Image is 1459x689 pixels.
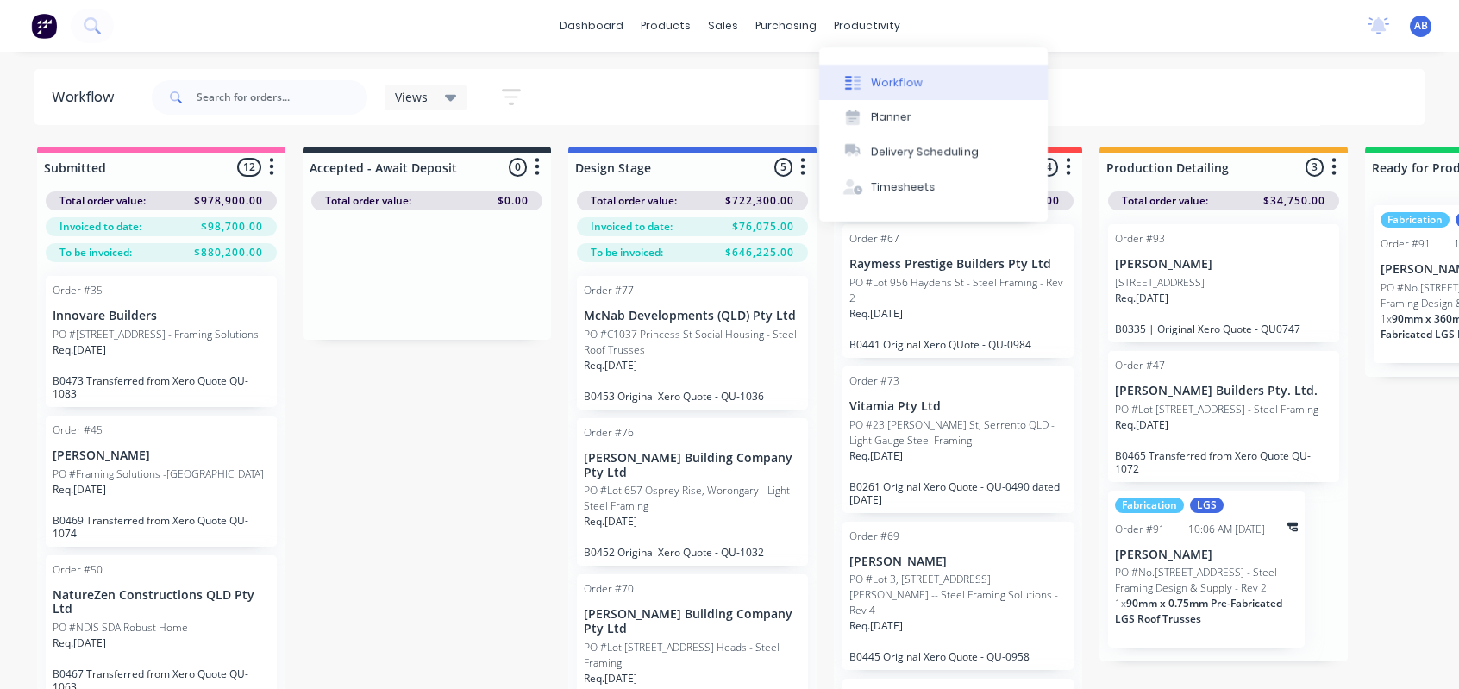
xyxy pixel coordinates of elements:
[584,309,801,323] p: McNab Developments (QLD) Pty Ltd
[1115,596,1282,626] span: 90mm x 0.75mm Pre-Fabricated LGS Roof Trusses
[584,451,801,480] p: [PERSON_NAME] Building Company Pty Ltd
[849,480,1067,506] p: B0261 Original Xero Quote - QU-0490 dated [DATE]
[1108,491,1305,648] div: FabricationLGSOrder #9110:06 AM [DATE][PERSON_NAME]PO #No.[STREET_ADDRESS] - Steel Framing Design...
[871,110,911,125] div: Planner
[871,144,979,160] div: Delivery Scheduling
[747,13,825,39] div: purchasing
[1115,498,1184,513] div: Fabrication
[1381,311,1392,326] span: 1 x
[849,448,903,464] p: Req. [DATE]
[46,276,277,407] div: Order #35Innovare BuildersPO #[STREET_ADDRESS] - Framing SolutionsReq.[DATE]B0473 Transferred fro...
[584,327,801,358] p: PO #C1037 Princess St Social Housing - Steel Roof Trusses
[59,245,132,260] span: To be invoiced:
[849,231,899,247] div: Order #67
[849,417,1067,448] p: PO #23 [PERSON_NAME] St, Serrento QLD - Light Gauge Steel Framing
[1122,193,1208,209] span: Total order value:
[584,671,637,686] p: Req. [DATE]
[1115,548,1298,562] p: [PERSON_NAME]
[871,179,936,195] div: Timesheets
[584,581,634,597] div: Order #70
[1381,212,1450,228] div: Fabrication
[53,562,103,578] div: Order #50
[53,467,264,482] p: PO #Framing Solutions -[GEOGRAPHIC_DATA]
[46,416,277,547] div: Order #45[PERSON_NAME]PO #Framing Solutions -[GEOGRAPHIC_DATA]Req.[DATE]B0469 Transferred from Xe...
[584,607,801,636] p: [PERSON_NAME] Building Company Pty Ltd
[699,13,747,39] div: sales
[825,13,909,39] div: productivity
[849,572,1067,618] p: PO #Lot 3, [STREET_ADDRESS][PERSON_NAME] -- Steel Framing Solutions - Rev 4
[53,514,270,540] p: B0469 Transferred from Xero Quote QU-1074
[1115,402,1318,417] p: PO #Lot [STREET_ADDRESS] - Steel Framing
[59,193,146,209] span: Total order value:
[59,219,141,235] span: Invoiced to date:
[849,306,903,322] p: Req. [DATE]
[819,65,1048,99] button: Workflow
[1414,18,1428,34] span: AB
[194,193,263,209] span: $978,900.00
[1115,257,1332,272] p: [PERSON_NAME]
[732,219,794,235] span: $76,075.00
[725,193,794,209] span: $722,300.00
[1115,417,1168,433] p: Req. [DATE]
[849,399,1067,414] p: Vitamia Pty Ltd
[849,275,1067,306] p: PO #Lot 956 Haydens St - Steel Framing - Rev 2
[725,245,794,260] span: $646,225.00
[53,620,188,636] p: PO #NDIS SDA Robust Home
[819,135,1048,169] button: Delivery Scheduling
[53,309,270,323] p: Innovare Builders
[325,193,411,209] span: Total order value:
[53,448,270,463] p: [PERSON_NAME]
[849,529,899,544] div: Order #69
[584,640,801,671] p: PO #Lot [STREET_ADDRESS] Heads - Steel Framing
[632,13,699,39] div: products
[1115,449,1332,475] p: B0465 Transferred from Xero Quote QU-1072
[819,100,1048,135] button: Planner
[849,618,903,634] p: Req. [DATE]
[194,245,263,260] span: $880,200.00
[584,358,637,373] p: Req. [DATE]
[842,224,1074,358] div: Order #67Raymess Prestige Builders Pty LtdPO #Lot 956 Haydens St - Steel Framing - Rev 2Req.[DATE...
[1263,193,1325,209] span: $34,750.00
[591,245,663,260] span: To be invoiced:
[584,425,634,441] div: Order #76
[53,482,106,498] p: Req. [DATE]
[591,219,673,235] span: Invoiced to date:
[842,366,1074,513] div: Order #73Vitamia Pty LtdPO #23 [PERSON_NAME] St, Serrento QLD - Light Gauge Steel FramingReq.[DAT...
[1115,384,1332,398] p: [PERSON_NAME] Builders Pty. Ltd.
[31,13,57,39] img: Factory
[197,80,367,115] input: Search for orders...
[1108,224,1339,342] div: Order #93[PERSON_NAME][STREET_ADDRESS]Req.[DATE]B0335 | Original Xero Quote - QU0747
[53,327,259,342] p: PO #[STREET_ADDRESS] - Framing Solutions
[395,88,428,106] span: Views
[53,636,106,651] p: Req. [DATE]
[584,283,634,298] div: Order #77
[1115,275,1205,291] p: [STREET_ADDRESS]
[1115,323,1332,335] p: B0335 | Original Xero Quote - QU0747
[1188,522,1265,537] div: 10:06 AM [DATE]
[849,373,899,389] div: Order #73
[52,87,122,108] div: Workflow
[577,276,808,410] div: Order #77McNab Developments (QLD) Pty LtdPO #C1037 Princess St Social Housing - Steel Roof Trusse...
[819,170,1048,204] button: Timesheets
[53,342,106,358] p: Req. [DATE]
[849,554,1067,569] p: [PERSON_NAME]
[53,423,103,438] div: Order #45
[849,257,1067,272] p: Raymess Prestige Builders Pty Ltd
[584,546,801,559] p: B0452 Original Xero Quote - QU-1032
[1381,236,1431,252] div: Order #91
[498,193,529,209] span: $0.00
[842,522,1074,671] div: Order #69[PERSON_NAME]PO #Lot 3, [STREET_ADDRESS][PERSON_NAME] -- Steel Framing Solutions - Rev 4...
[577,418,808,567] div: Order #76[PERSON_NAME] Building Company Pty LtdPO #Lot 657 Osprey Rise, Worongary - Light Steel F...
[849,338,1067,351] p: B0441 Original Xero QUote - QU-0984
[1115,522,1165,537] div: Order #91
[591,193,677,209] span: Total order value:
[551,13,632,39] a: dashboard
[1115,596,1126,611] span: 1 x
[849,650,1067,663] p: B0445 Original Xero Quote - QU-0958
[1190,498,1224,513] div: LGS
[53,283,103,298] div: Order #35
[584,514,637,529] p: Req. [DATE]
[1115,231,1165,247] div: Order #93
[1115,358,1165,373] div: Order #47
[53,374,270,400] p: B0473 Transferred from Xero Quote QU-1083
